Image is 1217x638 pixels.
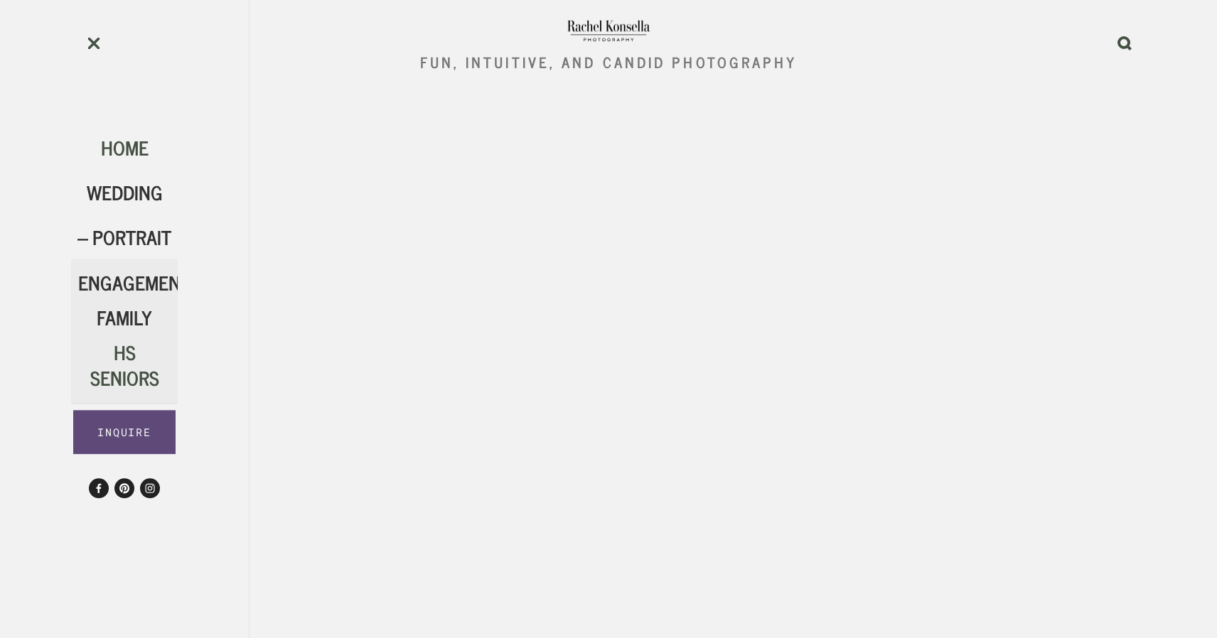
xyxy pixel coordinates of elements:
[114,478,134,498] a: KonsellaPhoto
[89,478,109,498] a: Rachel Konsella
[101,131,149,163] a: Home
[140,478,160,498] a: Instagram
[97,301,152,332] a: Family
[78,266,191,298] a: Engagement
[73,410,176,454] a: INQUIRE
[87,176,163,207] a: Wedding
[71,225,178,249] div: Portrait
[90,336,159,393] a: HS Seniors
